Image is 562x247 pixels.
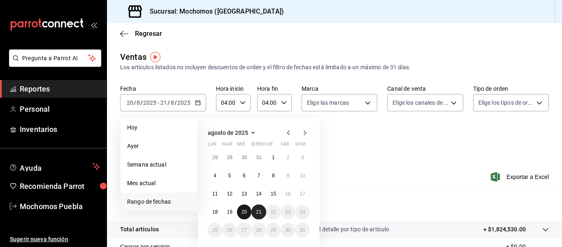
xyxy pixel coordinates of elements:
div: Ventas [120,51,146,63]
abbr: 28 de agosto de 2025 [256,227,261,233]
abbr: 20 de agosto de 2025 [242,209,247,215]
abbr: 21 de agosto de 2025 [256,209,261,215]
button: 31 de julio de 2025 [251,150,266,165]
input: -- [160,99,167,106]
label: Hora fin [257,86,292,92]
button: 3 de agosto de 2025 [295,150,310,165]
button: 7 de agosto de 2025 [251,168,266,183]
button: 8 de agosto de 2025 [266,168,281,183]
abbr: 18 de agosto de 2025 [212,209,218,215]
span: Pregunta a Parrot AI [22,54,88,63]
span: Personal [20,104,100,115]
abbr: 7 de agosto de 2025 [258,173,260,179]
span: Ayuda [20,162,89,172]
abbr: 31 de agosto de 2025 [300,227,305,233]
button: 28 de agosto de 2025 [251,223,266,238]
button: Exportar a Excel [492,172,549,182]
button: 30 de julio de 2025 [237,150,251,165]
button: 11 de agosto de 2025 [208,186,222,201]
button: 17 de agosto de 2025 [295,186,310,201]
span: Rango de fechas [127,198,191,206]
label: Marca [302,86,377,92]
abbr: 25 de agosto de 2025 [212,227,218,233]
button: 29 de julio de 2025 [222,150,237,165]
abbr: 9 de agosto de 2025 [286,173,289,179]
span: agosto de 2025 [208,129,248,136]
span: Elige las marcas [307,99,349,107]
span: Recomienda Parrot [20,181,100,192]
abbr: 3 de agosto de 2025 [301,155,304,160]
button: 18 de agosto de 2025 [208,205,222,219]
button: 14 de agosto de 2025 [251,186,266,201]
label: Hora inicio [216,86,251,92]
button: 16 de agosto de 2025 [281,186,295,201]
button: 9 de agosto de 2025 [281,168,295,183]
button: Regresar [120,30,162,38]
button: 31 de agosto de 2025 [295,223,310,238]
button: 26 de agosto de 2025 [222,223,237,238]
abbr: 10 de agosto de 2025 [300,173,305,179]
p: Total artículos [120,225,159,234]
label: Tipo de orden [473,86,549,92]
abbr: 14 de agosto de 2025 [256,191,261,197]
span: / [134,99,136,106]
a: Pregunta a Parrot AI [6,60,101,68]
button: 4 de agosto de 2025 [208,168,222,183]
abbr: 27 de agosto de 2025 [242,227,247,233]
span: - [158,99,159,106]
span: Ayer [127,142,191,151]
img: Tooltip marker [150,52,160,62]
input: ---- [177,99,191,106]
abbr: 15 de agosto de 2025 [271,191,276,197]
button: 30 de agosto de 2025 [281,223,295,238]
abbr: 4 de agosto de 2025 [214,173,216,179]
abbr: 23 de agosto de 2025 [285,209,290,215]
span: / [174,99,177,106]
label: Fecha [120,86,206,92]
abbr: 29 de agosto de 2025 [271,227,276,233]
span: Regresar [135,30,162,38]
abbr: 19 de agosto de 2025 [227,209,232,215]
button: 20 de agosto de 2025 [237,205,251,219]
abbr: 5 de agosto de 2025 [228,173,231,179]
abbr: 6 de agosto de 2025 [243,173,246,179]
abbr: domingo [295,141,306,150]
span: Semana actual [127,160,191,169]
label: Canal de venta [387,86,463,92]
abbr: miércoles [237,141,245,150]
button: 2 de agosto de 2025 [281,150,295,165]
span: Hoy [127,123,191,132]
button: 1 de agosto de 2025 [266,150,281,165]
abbr: jueves [251,141,300,150]
abbr: 16 de agosto de 2025 [285,191,290,197]
abbr: 31 de julio de 2025 [256,155,261,160]
abbr: 1 de agosto de 2025 [272,155,275,160]
button: 24 de agosto de 2025 [295,205,310,219]
button: 19 de agosto de 2025 [222,205,237,219]
button: open_drawer_menu [91,21,97,28]
abbr: viernes [266,141,273,150]
button: 23 de agosto de 2025 [281,205,295,219]
abbr: 8 de agosto de 2025 [272,173,275,179]
input: -- [126,99,134,106]
button: 13 de agosto de 2025 [237,186,251,201]
button: 28 de julio de 2025 [208,150,222,165]
abbr: sábado [281,141,289,150]
button: 6 de agosto de 2025 [237,168,251,183]
p: + $1,824,530.00 [483,225,526,234]
button: agosto de 2025 [208,128,258,138]
span: Mes actual [127,179,191,188]
abbr: 30 de agosto de 2025 [285,227,290,233]
button: 12 de agosto de 2025 [222,186,237,201]
span: Elige los canales de venta [392,99,448,107]
abbr: 26 de agosto de 2025 [227,227,232,233]
button: Pregunta a Parrot AI [9,49,101,67]
input: ---- [143,99,157,106]
button: 29 de agosto de 2025 [266,223,281,238]
abbr: 13 de agosto de 2025 [242,191,247,197]
span: Reportes [20,83,100,94]
abbr: 2 de agosto de 2025 [286,155,289,160]
span: / [167,99,170,106]
button: 15 de agosto de 2025 [266,186,281,201]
